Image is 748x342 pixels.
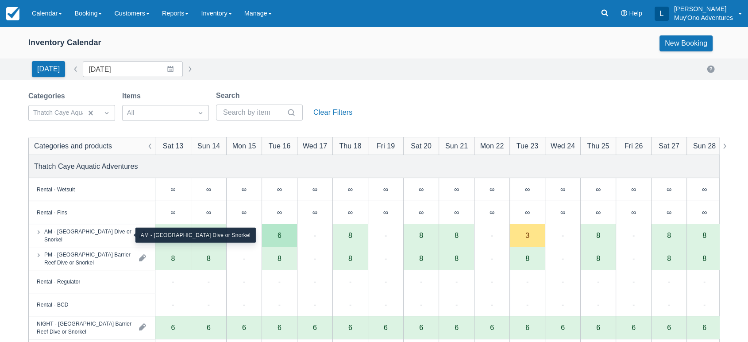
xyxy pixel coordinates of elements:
div: ∞ [383,209,388,216]
div: - [562,276,564,287]
div: ∞ [596,209,601,216]
div: - [526,276,528,287]
div: ∞ [490,209,494,216]
div: - [243,253,245,264]
div: Tue 16 [269,140,291,151]
div: ∞ [686,178,722,201]
div: - [314,276,316,287]
div: ∞ [474,178,509,201]
div: - [562,230,564,241]
div: 6 [509,316,545,339]
div: - [491,299,493,310]
span: Dropdown icon [196,109,205,117]
div: 6 [171,324,175,331]
div: - [243,276,245,287]
div: ∞ [419,209,424,216]
div: - [172,276,174,287]
div: - [562,299,564,310]
div: - [526,299,528,310]
div: ∞ [262,178,297,201]
div: L [655,7,669,21]
div: 6 [226,316,262,339]
div: ∞ [651,201,686,224]
div: ∞ [348,186,353,193]
div: ∞ [686,201,722,224]
div: 6 [474,316,509,339]
div: - [385,253,387,264]
div: Thatch Caye Aquatic Adventures [34,161,138,171]
div: - [420,299,422,310]
div: 6 [651,316,686,339]
div: 6 [332,316,368,339]
div: Mon 22 [480,140,504,151]
div: - [562,253,564,264]
div: ∞ [206,186,211,193]
button: Clear Filters [310,105,356,120]
label: Items [122,91,144,101]
div: ∞ [616,201,651,224]
div: 6 [561,324,565,331]
div: ∞ [651,178,686,201]
p: [PERSON_NAME] [674,4,733,13]
div: 8 [667,255,671,262]
div: - [314,299,316,310]
div: ∞ [277,209,282,216]
div: 6 [439,316,474,339]
div: ∞ [348,209,353,216]
div: - [668,299,670,310]
div: - [632,253,635,264]
div: ∞ [419,186,424,193]
div: ∞ [312,209,317,216]
div: Tue 23 [517,140,539,151]
div: - [172,299,174,310]
div: ∞ [560,209,565,216]
button: [DATE] [32,61,65,77]
div: Sun 21 [445,140,468,151]
div: 6 [525,324,529,331]
div: 6 [580,316,616,339]
div: Rental - Wetsuit [37,185,75,193]
div: ∞ [277,186,282,193]
div: Fri 19 [377,140,395,151]
div: ∞ [580,201,616,224]
input: Search by item [223,105,285,120]
div: Wed 24 [551,140,575,151]
div: Inventory Calendar [28,38,101,48]
div: - [349,276,351,287]
div: ∞ [297,201,332,224]
div: ∞ [616,178,651,201]
div: - [597,276,599,287]
div: ∞ [667,209,671,216]
p: Muy'Ono Adventures [674,13,733,22]
div: - [632,299,635,310]
div: 6 [616,316,651,339]
div: Sat 20 [411,140,432,151]
div: 6 [686,316,722,339]
div: ∞ [368,178,403,201]
div: - [208,276,210,287]
div: 6 [702,324,706,331]
div: 8 [171,255,175,262]
div: PM - [GEOGRAPHIC_DATA] Barrier Reef Dive or Snorkel [44,250,132,266]
div: ∞ [312,186,317,193]
div: - [314,230,316,241]
div: - [420,276,422,287]
div: - [703,299,706,310]
div: 8 [667,232,671,239]
div: - [491,276,493,287]
div: ∞ [206,209,211,216]
img: checkfront-main-nav-mini-logo.png [6,7,19,20]
div: ∞ [332,201,368,224]
div: 8 [207,255,211,262]
div: - [491,253,493,264]
div: - [491,230,493,241]
div: ∞ [262,201,297,224]
div: 8 [419,232,423,239]
div: ∞ [702,186,707,193]
div: - [385,299,387,310]
div: 8 [596,232,600,239]
div: - [632,230,635,241]
div: Rental - BCD [37,300,68,308]
div: 6 [262,316,297,339]
div: Wed 17 [303,140,327,151]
